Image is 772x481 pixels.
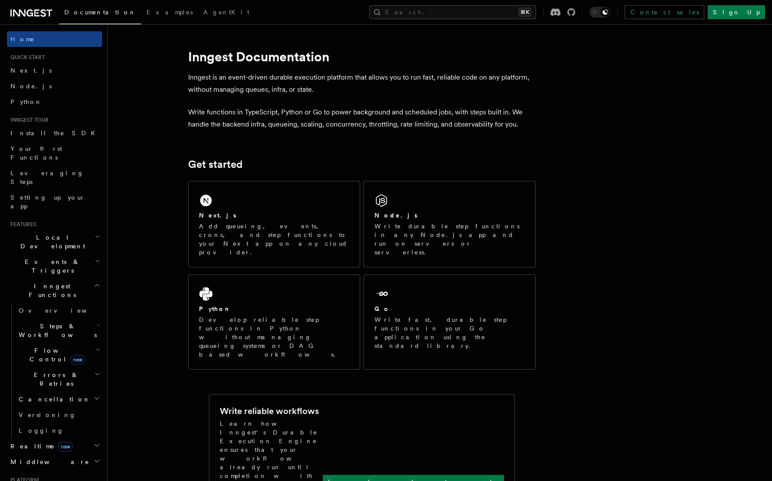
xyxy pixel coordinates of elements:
span: AgentKit [203,9,249,16]
button: Realtimenew [7,438,102,454]
button: Inngest Functions [7,278,102,303]
p: Write fast, durable step functions in your Go application using the standard library. [374,315,525,350]
span: Inngest Functions [7,282,94,299]
kbd: ⌘K [519,8,531,17]
p: Write functions in TypeScript, Python or Go to power background and scheduled jobs, with steps bu... [188,106,536,130]
span: Install the SDK [10,130,100,137]
a: PythonDevelop reliable step functions in Python without managing queueing systems or DAG based wo... [188,274,360,370]
span: Logging [19,427,64,434]
span: Errors & Retries [15,371,94,388]
span: Setting up your app [10,194,85,210]
span: Flow Control [15,346,96,364]
h2: Node.js [374,211,417,220]
span: Node.js [10,83,52,90]
a: Documentation [59,3,141,24]
a: Next.jsAdd queueing, events, crons, and step functions to your Next app on any cloud provider. [188,181,360,267]
a: Get started [188,158,242,170]
p: Add queueing, events, crons, and step functions to your Next app on any cloud provider. [199,222,349,257]
p: Develop reliable step functions in Python without managing queueing systems or DAG based workflows. [199,315,349,359]
span: Features [7,221,36,228]
span: Steps & Workflows [15,322,97,339]
a: Home [7,31,102,47]
button: Toggle dark mode [590,7,610,17]
button: Search...⌘K [369,5,536,19]
span: new [70,355,85,364]
span: Events & Triggers [7,257,95,275]
p: Write durable step functions in any Node.js app and run on servers or serverless. [374,222,525,257]
span: Python [10,98,42,105]
h2: Next.js [199,211,236,220]
span: Quick start [7,54,45,61]
a: GoWrite fast, durable step functions in your Go application using the standard library. [364,274,536,370]
p: Inngest is an event-driven durable execution platform that allows you to run fast, reliable code ... [188,71,536,96]
div: Inngest Functions [7,303,102,438]
span: Leveraging Steps [10,170,84,185]
a: Python [7,94,102,110]
a: Node.js [7,78,102,94]
a: Next.js [7,63,102,78]
button: Local Development [7,230,102,254]
span: Cancellation [15,395,90,404]
a: Contact sales [625,5,704,19]
span: Examples [146,9,193,16]
button: Middleware [7,454,102,470]
a: Examples [141,3,198,23]
a: AgentKit [198,3,255,23]
button: Events & Triggers [7,254,102,278]
span: Local Development [7,233,95,251]
a: Setting up your app [7,190,102,214]
a: Overview [15,303,102,318]
span: Next.js [10,67,52,74]
span: Home [10,35,35,43]
button: Flow Controlnew [15,343,102,367]
span: Documentation [64,9,136,16]
a: Node.jsWrite durable step functions in any Node.js app and run on servers or serverless. [364,181,536,267]
span: new [58,442,73,451]
h1: Inngest Documentation [188,49,536,64]
span: Realtime [7,442,73,451]
span: Inngest tour [7,117,49,124]
span: Your first Functions [10,145,62,161]
h2: Python [199,304,231,313]
h2: Write reliable workflows [220,405,319,417]
span: Overview [19,307,108,314]
a: Sign Up [708,5,765,19]
span: Middleware [7,458,89,466]
a: Your first Functions [7,141,102,165]
a: Leveraging Steps [7,165,102,190]
h2: Go [374,304,390,313]
a: Versioning [15,407,102,423]
button: Steps & Workflows [15,318,102,343]
span: Versioning [19,411,76,418]
a: Logging [15,423,102,438]
button: Cancellation [15,391,102,407]
button: Errors & Retries [15,367,102,391]
a: Install the SDK [7,125,102,141]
